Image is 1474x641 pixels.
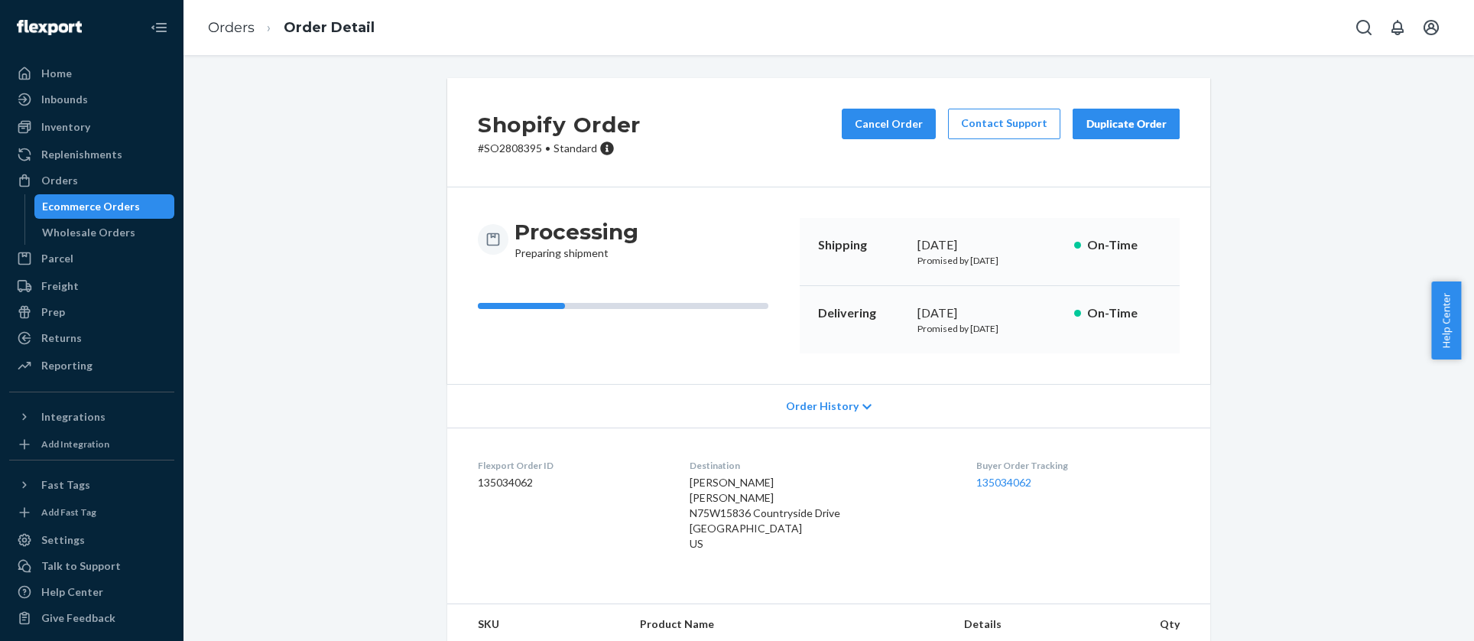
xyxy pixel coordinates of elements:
dt: Buyer Order Tracking [976,459,1180,472]
button: Open Search Box [1349,12,1379,43]
div: Add Fast Tag [41,506,96,519]
div: Settings [41,532,85,548]
button: Cancel Order [842,109,936,139]
p: Delivering [818,304,905,322]
a: Orders [208,19,255,36]
a: Order Detail [284,19,375,36]
a: Replenishments [9,142,174,167]
div: Freight [41,278,79,294]
dt: Destination [690,459,952,472]
a: Freight [9,274,174,298]
div: [DATE] [917,304,1062,322]
div: Duplicate Order [1086,116,1167,132]
button: Integrations [9,405,174,429]
button: Give Feedback [9,606,174,630]
button: Talk to Support [9,554,174,578]
div: Give Feedback [41,610,115,626]
a: Wholesale Orders [34,220,175,245]
div: Add Integration [41,438,109,451]
a: Contact Support [948,109,1060,139]
h3: Processing [515,218,638,246]
div: Replenishments [41,147,122,162]
div: Wholesale Orders [42,225,135,240]
a: Home [9,61,174,86]
button: Duplicate Order [1073,109,1180,139]
div: Reporting [41,358,93,373]
a: Parcel [9,246,174,271]
div: Parcel [41,251,73,266]
span: • [545,142,550,155]
p: Promised by [DATE] [917,322,1062,335]
button: Open account menu [1416,12,1446,43]
p: Shipping [818,236,905,254]
button: Close Navigation [144,12,174,43]
a: Inbounds [9,87,174,112]
span: Standard [554,142,597,155]
ol: breadcrumbs [196,5,387,50]
a: Prep [9,300,174,324]
div: Prep [41,304,65,320]
p: On-Time [1087,236,1161,254]
a: Inventory [9,115,174,139]
h2: Shopify Order [478,109,641,141]
div: Inbounds [41,92,88,107]
button: Open notifications [1382,12,1413,43]
img: Flexport logo [17,20,82,35]
div: Talk to Support [41,558,121,574]
div: Inventory [41,119,90,135]
div: Preparing shipment [515,218,638,261]
a: Add Integration [9,435,174,454]
p: # SO2808395 [478,141,641,156]
div: Integrations [41,409,106,425]
a: Ecommerce Orders [34,194,175,219]
div: Ecommerce Orders [42,199,140,214]
span: [PERSON_NAME] [PERSON_NAME] N75W15836 Countryside Drive [GEOGRAPHIC_DATA] US [690,476,840,550]
a: Reporting [9,353,174,378]
div: [DATE] [917,236,1062,254]
a: 135034062 [976,476,1031,489]
a: Orders [9,168,174,193]
div: Home [41,66,72,81]
span: Order History [786,399,859,414]
a: Settings [9,528,174,552]
button: Fast Tags [9,473,174,497]
div: Help Center [41,584,103,600]
dt: Flexport Order ID [478,459,665,472]
a: Add Fast Tag [9,503,174,522]
a: Help Center [9,580,174,604]
p: Promised by [DATE] [917,254,1062,267]
a: Returns [9,326,174,350]
div: Returns [41,330,82,346]
dd: 135034062 [478,475,665,490]
button: Help Center [1431,281,1461,360]
div: Orders [41,173,78,188]
p: On-Time [1087,304,1161,322]
div: Fast Tags [41,477,90,493]
iframe: Opens a widget where you can chat to one of our agents [1375,595,1459,633]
